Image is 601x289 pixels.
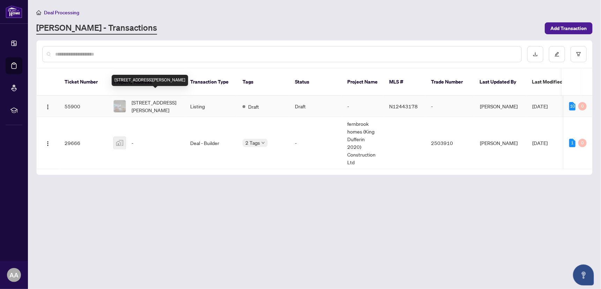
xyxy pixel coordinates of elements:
[532,78,575,86] span: Last Modified Date
[474,68,527,96] th: Last Updated By
[527,46,543,62] button: download
[114,100,126,112] img: thumbnail-img
[36,22,157,35] a: [PERSON_NAME] - Transactions
[185,96,237,117] td: Listing
[384,68,425,96] th: MLS #
[342,96,384,117] td: -
[42,101,53,112] button: Logo
[185,117,237,169] td: Deal - Builder
[474,117,527,169] td: [PERSON_NAME]
[571,46,587,62] button: filter
[185,68,237,96] th: Transaction Type
[573,265,594,286] button: Open asap
[42,137,53,149] button: Logo
[44,9,79,16] span: Deal Processing
[9,270,18,280] span: AA
[248,103,259,110] span: Draft
[45,104,51,110] img: Logo
[112,75,188,86] div: [STREET_ADDRESS][PERSON_NAME]
[45,141,51,146] img: Logo
[425,96,474,117] td: -
[59,96,108,117] td: 55900
[237,68,289,96] th: Tags
[533,52,538,57] span: download
[289,117,342,169] td: -
[59,68,108,96] th: Ticket Number
[425,68,474,96] th: Trade Number
[59,117,108,169] td: 29666
[578,102,587,110] div: 0
[389,103,418,109] span: N12443178
[527,68,589,96] th: Last Modified Date
[576,52,581,57] span: filter
[6,5,22,18] img: logo
[261,141,265,145] span: down
[289,68,342,96] th: Status
[36,10,41,15] span: home
[569,102,576,110] div: 10
[578,139,587,147] div: 0
[555,52,559,57] span: edit
[532,103,548,109] span: [DATE]
[569,139,576,147] div: 1
[132,99,179,114] span: [STREET_ADDRESS][PERSON_NAME]
[108,68,185,96] th: Property Address
[549,46,565,62] button: edit
[114,137,126,149] img: thumbnail-img
[245,139,260,147] span: 2 Tags
[532,140,548,146] span: [DATE]
[342,117,384,169] td: fernbrook homes (King Dufferin 2020) Construction Ltd
[425,117,474,169] td: 2503910
[474,96,527,117] td: [PERSON_NAME]
[289,96,342,117] td: Draft
[545,22,593,34] button: Add Transaction
[550,23,587,34] span: Add Transaction
[342,68,384,96] th: Project Name
[132,139,133,147] span: -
